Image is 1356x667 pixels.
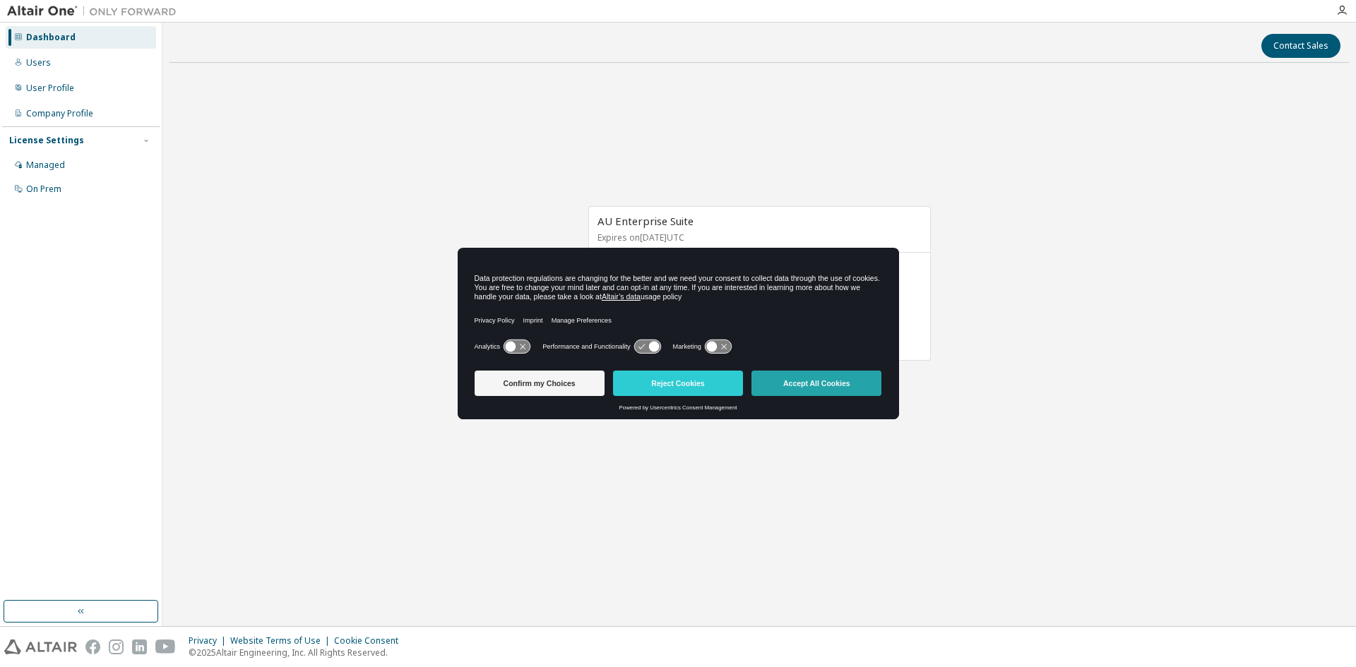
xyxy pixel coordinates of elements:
div: Cookie Consent [334,635,407,647]
div: Dashboard [26,32,76,43]
div: User Profile [26,83,74,94]
p: © 2025 Altair Engineering, Inc. All Rights Reserved. [189,647,407,659]
img: facebook.svg [85,639,100,654]
img: instagram.svg [109,639,124,654]
button: Contact Sales [1261,34,1340,58]
div: Users [26,57,51,68]
div: License Settings [9,135,84,146]
span: AU Enterprise Suite [597,214,694,228]
div: Company Profile [26,108,93,119]
img: Altair One [7,4,184,18]
div: Privacy [189,635,230,647]
div: Managed [26,160,65,171]
img: altair_logo.svg [4,639,77,654]
img: youtube.svg [155,639,176,654]
div: Website Terms of Use [230,635,334,647]
p: Expires on [DATE] UTC [597,232,918,244]
div: On Prem [26,184,61,195]
img: linkedin.svg [132,639,147,654]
